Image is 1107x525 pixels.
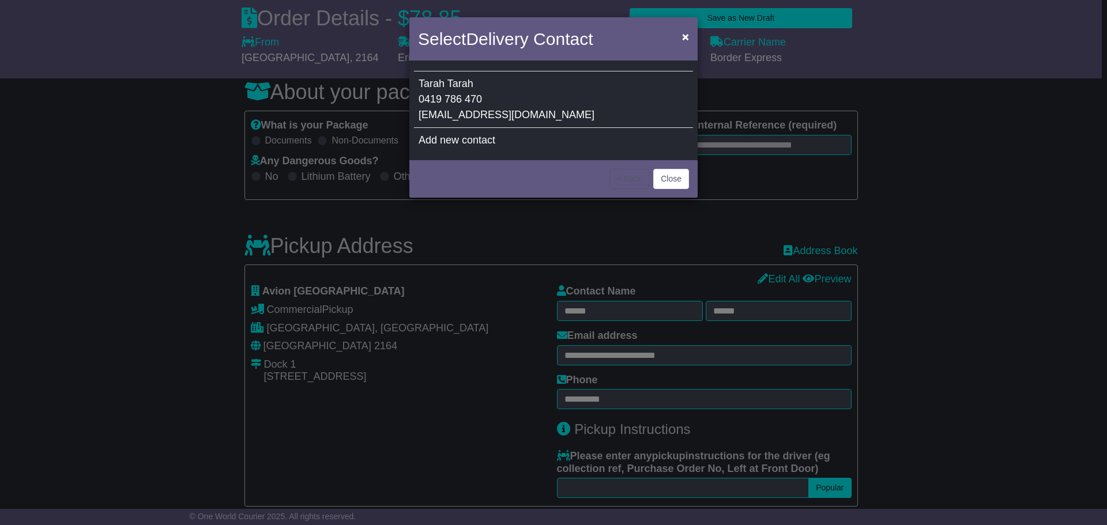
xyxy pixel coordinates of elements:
[419,109,594,120] span: [EMAIL_ADDRESS][DOMAIN_NAME]
[533,29,593,48] span: Contact
[419,78,445,89] span: Tarah
[609,169,649,189] button: < Back
[447,78,473,89] span: Tarah
[418,26,593,52] h4: Select
[653,169,689,189] button: Close
[676,25,695,48] button: Close
[682,30,689,43] span: ×
[466,29,528,48] span: Delivery
[419,134,495,146] span: Add new contact
[419,93,482,105] span: 0419 786 470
